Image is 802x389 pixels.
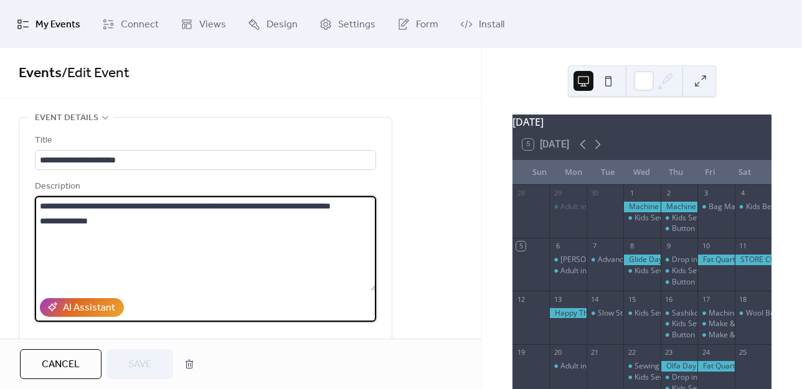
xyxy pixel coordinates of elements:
div: Kids Sewing Classes [623,213,660,223]
div: 29 [553,189,562,198]
div: 6 [553,241,562,251]
div: Adult intro to Sew [549,361,586,372]
div: Mon [557,160,591,185]
span: My Events [35,15,80,34]
div: Glide Day [623,255,660,265]
div: Button Drop In [672,223,722,234]
div: Drop in Free Motion [661,372,697,383]
span: Views [199,15,226,34]
div: Kids Sewing Classes [635,308,704,319]
div: Description [35,179,374,194]
div: [PERSON_NAME] FULL [560,255,638,265]
div: Adult intro to Sew FULL [560,202,640,212]
button: Cancel [20,349,101,379]
div: 9 [664,241,674,251]
div: Adult intro to Sew [560,266,621,276]
div: 7 [590,241,600,251]
div: 4 [738,189,748,198]
div: Kids Sewing Classes [672,213,742,223]
div: Make & Take - Pumpkin [709,330,790,340]
div: Sewing Day Dropin [623,361,660,372]
div: Adult intro to Sew FULL [549,202,586,212]
div: Button Drop In [661,223,697,234]
div: 3 [701,189,710,198]
div: 14 [590,294,600,304]
div: STORE CLOSED [735,255,771,265]
div: Button Drop In [661,330,697,340]
div: Thu [659,160,693,185]
div: Kids Sewing Classes [635,372,704,383]
div: Fat Quarter Friday [697,361,734,372]
div: Slow Stitch Drop In [598,308,663,319]
span: / Edit Event [62,60,130,87]
div: Kids Sewing Classes [635,213,704,223]
div: 19 [516,348,526,357]
a: Events [19,60,62,87]
div: Kids Sewing Classes [661,213,697,223]
a: Settings [310,5,385,43]
div: Kids Sewing Classes [672,266,742,276]
div: Kids Sewing Classes [635,266,704,276]
span: Form [416,15,438,34]
div: Machine Doctors [661,202,697,212]
div: 24 [701,348,710,357]
div: Sat [727,160,762,185]
div: Wed [625,160,659,185]
div: 13 [553,294,562,304]
a: Install [451,5,514,43]
div: 5 [516,241,526,251]
div: Tue [591,160,625,185]
div: 17 [701,294,710,304]
div: Slow Stitch Drop In [587,308,623,319]
div: 16 [664,294,674,304]
div: Terry Roland FULL [549,255,586,265]
div: Drop in Free Motion [661,255,697,265]
div: Make & Take - Pumpkin [697,330,734,340]
div: Adult intro to Sew [549,266,586,276]
div: Button Drop In [661,277,697,288]
div: 20 [553,348,562,357]
a: Views [171,5,235,43]
div: 25 [738,348,748,357]
div: Sewing Day Dropin [635,361,701,372]
div: Location [35,337,374,352]
div: Sun [522,160,557,185]
div: 28 [516,189,526,198]
div: Advanced Sampler Needle Book Drop in [587,255,623,265]
div: Kids Beginner Sewing Class [735,202,771,212]
div: Button Drop In [672,330,722,340]
div: [DATE] [512,115,771,129]
div: Make & Take - Pumpkin [697,319,734,329]
div: Drop in Free Motion [672,372,741,383]
div: 30 [590,189,600,198]
div: Machine Embroidery Club [709,308,798,319]
a: Design [238,5,307,43]
div: Kids Sewing Classes [661,319,697,329]
a: Form [388,5,448,43]
span: Install [479,15,504,34]
div: Sashiko Drop In [661,308,697,319]
div: 21 [590,348,600,357]
div: Bag Makers Drop in [697,202,734,212]
div: Drop in Free Motion [672,255,741,265]
span: Settings [338,15,375,34]
div: 18 [738,294,748,304]
a: Connect [93,5,168,43]
span: Event details [35,111,98,126]
a: My Events [7,5,90,43]
div: 11 [738,241,748,251]
div: Kids Sewing Classes [623,308,660,319]
div: Adult intro to Sew [560,361,621,372]
div: Happy Thanksgiving [549,308,586,319]
div: Bag Makers Drop in [709,202,778,212]
div: 22 [627,348,636,357]
div: Title [35,133,374,148]
div: 12 [516,294,526,304]
div: Machine Doctors [623,202,660,212]
div: 15 [627,294,636,304]
div: Sashiko Drop In [672,308,726,319]
div: Make & Take - Pumpkin [709,319,790,329]
div: Button Drop In [672,277,722,288]
span: Cancel [42,357,80,372]
div: Kids Sewing Classes [672,319,742,329]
